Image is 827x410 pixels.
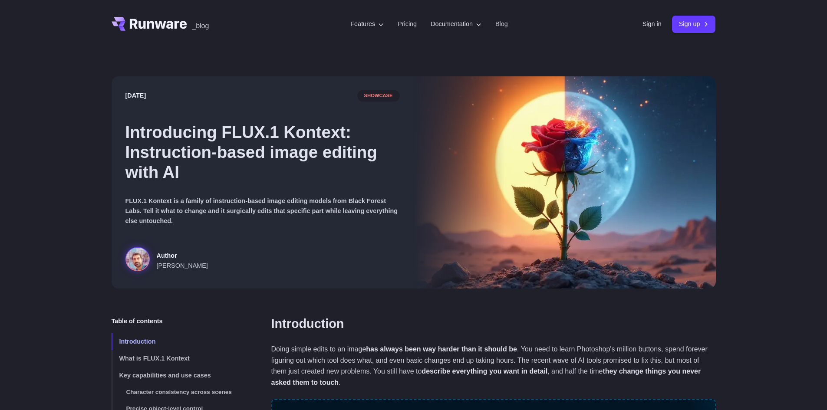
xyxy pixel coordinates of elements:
[350,19,384,29] label: Features
[112,316,163,326] span: Table of contents
[112,333,244,350] a: Introduction
[398,19,417,29] a: Pricing
[157,261,208,271] span: [PERSON_NAME]
[271,316,344,331] a: Introduction
[192,17,209,31] a: _blog
[126,389,232,395] span: Character consistency across scenes
[125,196,400,226] p: FLUX.1 Kontext is a family of instruction-based image editing models from Black Forest Labs. Tell...
[112,367,244,384] a: Key capabilities and use cases
[119,355,190,362] span: What is FLUX.1 Kontext
[495,19,508,29] a: Blog
[357,90,400,102] span: showcase
[642,19,662,29] a: Sign in
[414,76,716,289] img: Surreal rose in a desert landscape, split between day and night with the sun and moon aligned beh...
[112,350,244,367] a: What is FLUX.1 Kontext
[192,23,209,30] span: _blog
[119,372,211,379] span: Key capabilities and use cases
[366,345,517,353] strong: has always been way harder than it should be
[125,122,400,182] h1: Introducing FLUX.1 Kontext: Instruction-based image editing with AI
[125,247,208,275] a: Surreal rose in a desert landscape, split between day and night with the sun and moon aligned beh...
[422,367,547,375] strong: describe everything you want in detail
[112,17,187,31] a: Go to /
[125,91,146,101] time: [DATE]
[157,251,208,261] span: Author
[431,19,481,29] label: Documentation
[672,16,716,33] a: Sign up
[112,384,244,400] a: Character consistency across scenes
[271,344,716,388] p: Doing simple edits to an image . You need to learn Photoshop's million buttons, spend forever fig...
[119,338,156,345] span: Introduction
